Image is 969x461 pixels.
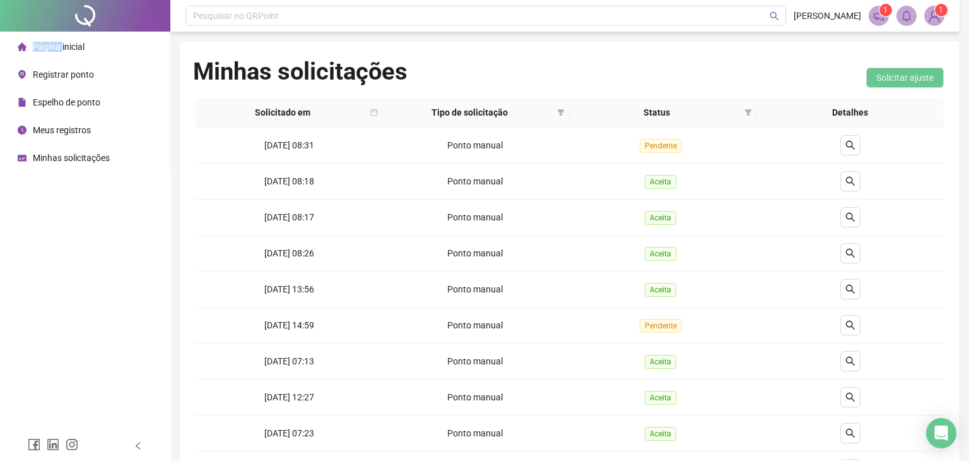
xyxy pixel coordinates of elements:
span: file [18,98,26,107]
span: [DATE] 08:18 [264,176,314,186]
span: search [845,428,855,438]
span: Minhas solicitações [33,153,110,163]
span: Ponto manual [447,356,503,366]
span: calendar [370,109,378,116]
span: linkedin [47,438,59,451]
span: bell [901,10,912,21]
h1: Minhas solicitações [193,57,408,86]
span: Ponto manual [447,320,503,330]
span: search [845,284,855,294]
span: environment [18,70,26,79]
span: home [18,42,26,51]
span: [DATE] 08:17 [264,212,314,222]
th: Detalhes [757,98,944,128]
span: search [845,392,855,402]
span: 1 [939,6,943,15]
span: Status [575,105,739,119]
span: notification [873,10,884,21]
span: search [770,11,779,21]
sup: 1 [879,4,892,16]
span: Aceita [645,355,676,369]
span: Ponto manual [447,140,503,150]
span: Solicitar ajuste [876,71,934,85]
span: calendar [368,103,380,122]
span: [DATE] 13:56 [264,284,314,294]
sup: Atualize o seu contato no menu Meus Dados [935,4,948,16]
span: [DATE] 12:27 [264,392,314,402]
span: Tipo de solicitação [388,105,553,119]
span: Ponto manual [447,284,503,294]
span: clock-circle [18,126,26,135]
span: [PERSON_NAME] [794,9,861,23]
span: Solicitado em [201,105,365,119]
span: Aceita [645,391,676,405]
span: schedule [18,153,26,162]
span: Aceita [645,283,676,297]
span: facebook [28,438,40,451]
span: left [134,441,143,450]
span: Aceita [645,247,676,261]
span: [DATE] 07:13 [264,356,314,366]
span: 1 [883,6,888,15]
span: Registrar ponto [33,69,94,80]
span: filter [555,103,567,122]
span: Ponto manual [447,428,503,438]
span: filter [744,109,752,116]
span: [DATE] 08:26 [264,248,314,258]
span: Pendente [640,319,682,333]
img: 78408 [925,6,944,25]
span: Ponto manual [447,392,503,402]
span: [DATE] 07:23 [264,428,314,438]
span: search [845,320,855,330]
span: Meus registros [33,125,91,135]
span: Ponto manual [447,248,503,258]
div: Open Intercom Messenger [926,418,956,448]
span: Aceita [645,211,676,225]
span: search [845,248,855,258]
span: [DATE] 08:31 [264,140,314,150]
span: instagram [66,438,78,451]
span: search [845,356,855,366]
button: Solicitar ajuste [866,68,944,88]
span: [DATE] 14:59 [264,320,314,330]
span: search [845,176,855,186]
span: filter [557,109,565,116]
span: Ponto manual [447,176,503,186]
span: filter [742,103,755,122]
span: Espelho de ponto [33,97,100,107]
span: Ponto manual [447,212,503,222]
span: search [845,140,855,150]
span: Aceita [645,175,676,189]
span: Pendente [640,139,682,153]
span: Página inicial [33,42,85,52]
span: Aceita [645,427,676,441]
span: search [845,212,855,222]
